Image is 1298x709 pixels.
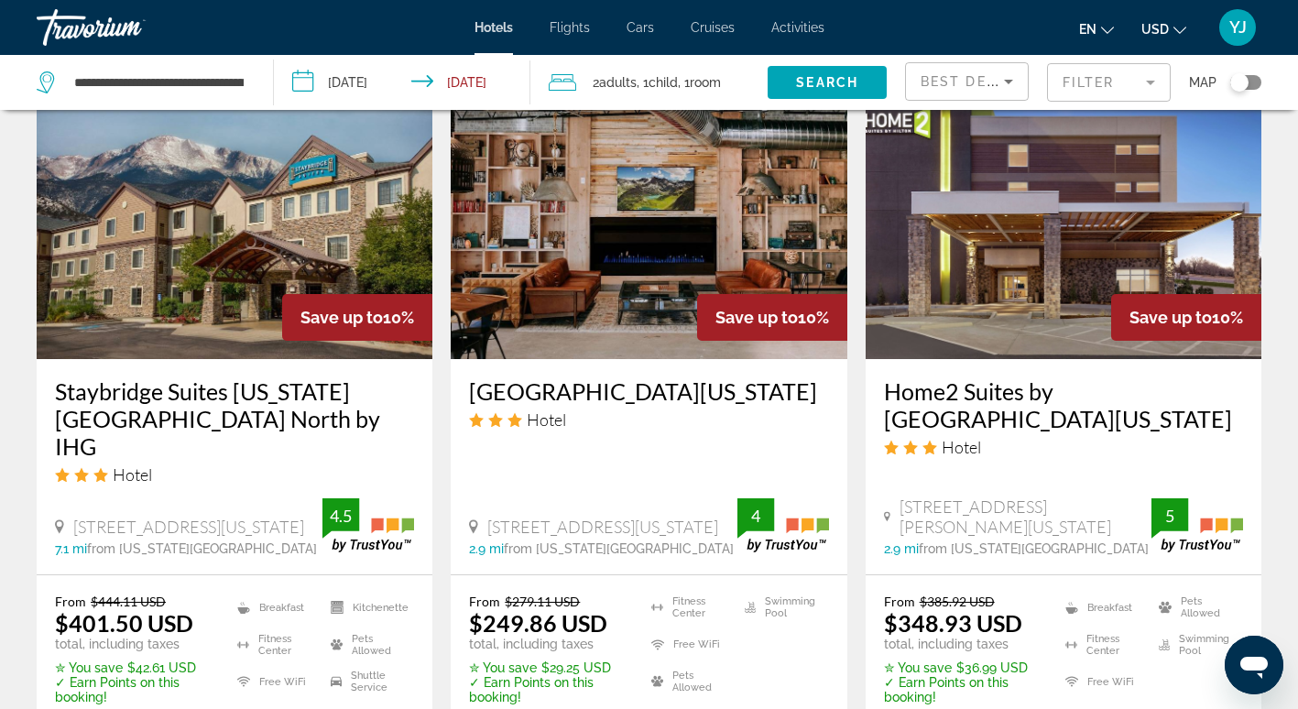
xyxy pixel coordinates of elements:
[1150,631,1243,659] li: Swimming Pool
[55,594,86,609] span: From
[1214,8,1261,47] button: User Menu
[715,308,798,327] span: Save up to
[884,437,1243,457] div: 3 star Hotel
[1111,294,1261,341] div: 10%
[91,594,166,609] del: $444.11 USD
[322,631,415,659] li: Pets Allowed
[627,20,654,35] a: Cars
[884,660,1042,675] p: $36.99 USD
[469,409,828,430] div: 3 star Hotel
[282,294,432,341] div: 10%
[1056,668,1150,695] li: Free WiFi
[884,377,1243,432] a: Home2 Suites by [GEOGRAPHIC_DATA][US_STATE]
[737,498,829,552] img: trustyou-badge.svg
[1056,631,1150,659] li: Fitness Center
[451,66,846,359] img: Hotel image
[884,675,1042,704] p: ✓ Earn Points on this booking!
[487,517,718,537] span: [STREET_ADDRESS][US_STATE]
[919,541,1149,556] span: from [US_STATE][GEOGRAPHIC_DATA]
[1225,636,1283,694] iframe: Button to launch messaging window
[884,594,915,609] span: From
[1189,70,1216,95] span: Map
[469,660,627,675] p: $29.25 USD
[474,20,513,35] a: Hotels
[678,70,721,95] span: , 1
[1229,18,1247,37] span: YJ
[322,668,415,695] li: Shuttle Service
[921,71,1013,93] mat-select: Sort by
[504,541,734,556] span: from [US_STATE][GEOGRAPHIC_DATA]
[697,294,847,341] div: 10%
[469,377,828,405] a: [GEOGRAPHIC_DATA][US_STATE]
[736,594,829,621] li: Swimming Pool
[642,594,736,621] li: Fitness Center
[469,609,607,637] ins: $249.86 USD
[599,75,637,90] span: Adults
[771,20,824,35] a: Activities
[274,55,529,110] button: Check-in date: Nov 1, 2025 Check-out date: Nov 4, 2025
[469,637,627,651] p: total, including taxes
[691,20,735,35] a: Cruises
[322,594,415,621] li: Kitchenette
[505,594,580,609] del: $279.11 USD
[642,668,736,695] li: Pets Allowed
[228,594,322,621] li: Breakfast
[649,75,678,90] span: Child
[73,517,304,537] span: [STREET_ADDRESS][US_STATE]
[55,609,193,637] ins: $401.50 USD
[469,675,627,704] p: ✓ Earn Points on this booking!
[884,541,919,556] span: 2.9 mi
[300,308,383,327] span: Save up to
[1056,594,1150,621] li: Breakfast
[55,660,214,675] p: $42.61 USD
[1047,62,1171,103] button: Filter
[900,496,1151,537] span: [STREET_ADDRESS][PERSON_NAME][US_STATE]
[884,637,1042,651] p: total, including taxes
[469,594,500,609] span: From
[530,55,768,110] button: Travelers: 2 adults, 1 child
[228,668,322,695] li: Free WiFi
[1079,22,1096,37] span: en
[228,631,322,659] li: Fitness Center
[55,464,414,485] div: 3 star Hotel
[1141,16,1186,42] button: Change currency
[1150,594,1243,621] li: Pets Allowed
[469,660,537,675] span: ✮ You save
[637,70,678,95] span: , 1
[768,66,887,99] button: Search
[884,660,952,675] span: ✮ You save
[1151,498,1243,552] img: trustyou-badge.svg
[866,66,1261,359] img: Hotel image
[1151,505,1188,527] div: 5
[550,20,590,35] a: Flights
[527,409,566,430] span: Hotel
[796,75,858,90] span: Search
[884,609,1022,637] ins: $348.93 USD
[642,631,736,659] li: Free WiFi
[737,505,774,527] div: 4
[1216,74,1261,91] button: Toggle map
[921,74,1016,89] span: Best Deals
[37,4,220,51] a: Travorium
[690,75,721,90] span: Room
[55,675,214,704] p: ✓ Earn Points on this booking!
[1079,16,1114,42] button: Change language
[1129,308,1212,327] span: Save up to
[37,66,432,359] img: Hotel image
[55,637,214,651] p: total, including taxes
[920,594,995,609] del: $385.92 USD
[55,541,87,556] span: 7.1 mi
[55,377,414,460] a: Staybridge Suites [US_STATE][GEOGRAPHIC_DATA] North by IHG
[942,437,981,457] span: Hotel
[1141,22,1169,37] span: USD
